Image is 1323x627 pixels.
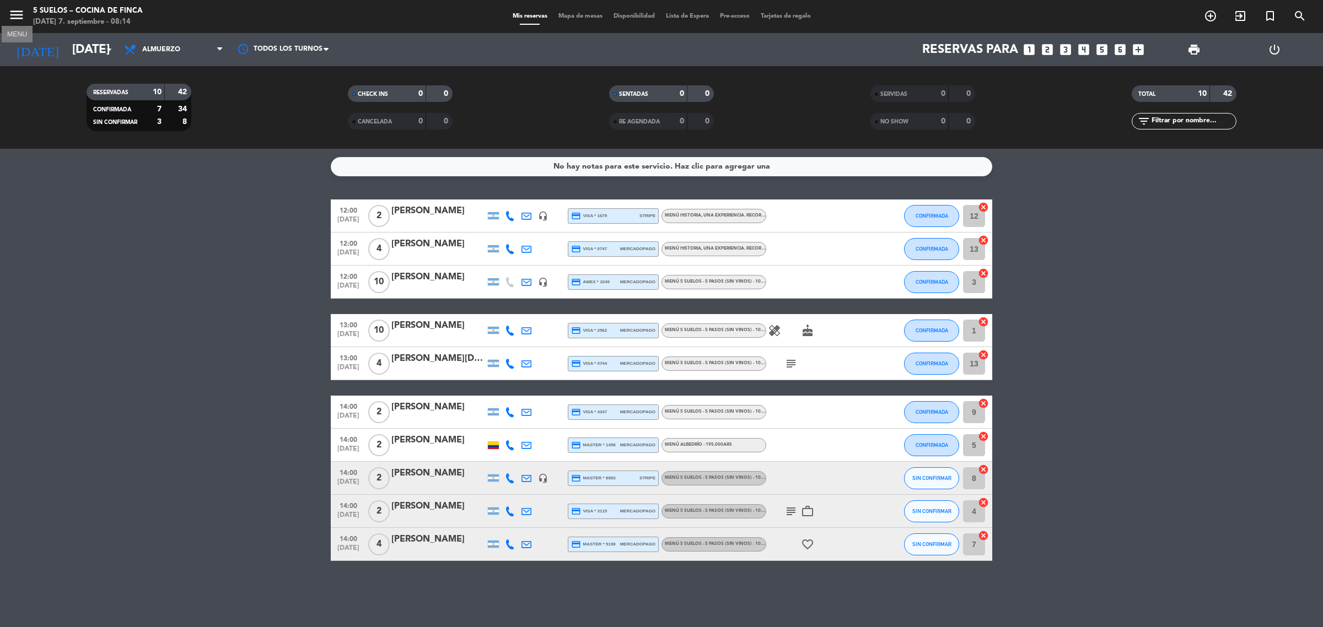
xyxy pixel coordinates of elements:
button: CONFIRMADA [904,434,959,456]
strong: 0 [966,117,973,125]
span: 14:00 [335,466,362,478]
div: [PERSON_NAME] [391,204,485,218]
i: credit_card [571,539,581,549]
span: [DATE] [335,445,362,458]
i: menu [8,7,25,23]
strong: 0 [418,117,423,125]
strong: 8 [182,118,189,126]
span: [DATE] [335,216,362,229]
strong: 0 [680,90,684,98]
span: MENÚ 5 SUELOS - 5 PASOS (Sin vinos) - 105.000ARS [665,328,782,332]
strong: 10 [153,88,162,96]
span: [DATE] [335,478,362,491]
span: Reservas para [922,43,1018,57]
span: CHECK INS [358,91,388,97]
span: 4 [368,353,390,375]
span: 4 [368,533,390,555]
span: mercadopago [620,408,655,415]
span: MENÚ 5 SUELOS - 5 PASOS (Sin vinos) - 105.000ARS [665,279,810,284]
div: [PERSON_NAME] [391,466,485,480]
span: MENÚ 5 SUELOS - 5 PASOS (Sin vinos) - 105.000ARS [665,409,782,414]
span: CONFIRMADA [93,107,131,112]
span: Lista de Espera [660,13,714,19]
span: visa * 0747 [571,244,607,254]
span: master * 8983 [571,473,616,483]
span: mercadopago [620,278,655,285]
span: visa * 2562 [571,326,607,336]
i: healing [768,324,781,337]
span: 2 [368,205,390,227]
span: Almuerzo [142,46,180,53]
span: [DATE] [335,331,362,343]
button: CONFIRMADA [904,238,959,260]
strong: 0 [680,117,684,125]
i: looks_5 [1095,42,1109,57]
span: Tarjetas de regalo [755,13,816,19]
i: credit_card [571,277,581,287]
span: SENTADAS [619,91,648,97]
i: cancel [978,316,989,327]
i: work_outline [801,505,814,518]
i: cancel [978,464,989,475]
strong: 0 [705,90,712,98]
span: 2 [368,467,390,489]
div: [PERSON_NAME] [391,237,485,251]
span: 13:00 [335,318,362,331]
span: MENÚ ALBEDRÍO - 195.000ARS [665,442,732,447]
span: MENÚ HISTORIA, UNA EXPERIENCIA. RECORRIDO DE 14 PASOS MARIDADOS CON 14 VINOS - 295.000ARS (SOLO D... [665,246,1004,251]
span: visa * 4347 [571,407,607,417]
div: 5 SUELOS – COCINA DE FINCA [33,6,143,17]
span: NO SHOW [880,119,908,125]
button: CONFIRMADA [904,353,959,375]
i: search [1293,9,1306,23]
div: [PERSON_NAME] [391,400,485,414]
span: 12:00 [335,269,362,282]
i: looks_one [1022,42,1036,57]
span: [DATE] [335,249,362,262]
span: SIN CONFIRMAR [912,508,951,514]
span: MENÚ 5 SUELOS - 5 PASOS (Sin vinos) - 105.000ARS [665,475,810,480]
i: looks_4 [1077,42,1091,57]
span: CONFIRMADA [916,213,948,219]
span: Pre-acceso [714,13,755,19]
span: master * 5198 [571,539,616,549]
input: Filtrar por nombre... [1150,115,1236,127]
i: arrow_drop_down [103,43,116,56]
span: MENÚ 5 SUELOS - 5 PASOS (Sin vinos) - 105.000ARS [665,361,782,365]
div: [PERSON_NAME] [391,433,485,447]
span: amex * 1049 [571,277,610,287]
i: cancel [978,497,989,508]
span: MENÚ 5 SUELOS - 5 PASOS (Sin vinos) - 105.000ARS [665,542,782,546]
div: MENU [2,29,33,39]
span: visa * 0744 [571,359,607,369]
i: exit_to_app [1234,9,1247,23]
div: [PERSON_NAME] [391,532,485,547]
span: Mapa de mesas [553,13,608,19]
span: MENÚ HISTORIA, UNA EXPERIENCIA. RECORRIDO DE 14 PASOS MARIDADOS CON 14 VINOS - 295.000ARS (SOLO D... [665,213,1033,218]
i: looks_two [1040,42,1055,57]
span: 12:00 [335,203,362,216]
span: CONFIRMADA [916,409,948,415]
span: SIN CONFIRMAR [93,120,137,125]
span: 12:00 [335,236,362,249]
i: credit_card [571,326,581,336]
span: master * 1458 [571,440,616,450]
span: mercadopago [620,540,655,548]
strong: 0 [941,117,945,125]
div: [PERSON_NAME] [391,270,485,284]
i: turned_in_not [1263,9,1277,23]
button: SIN CONFIRMAR [904,500,959,522]
div: [PERSON_NAME][DEMOGRAPHIC_DATA] [391,352,485,366]
button: SIN CONFIRMAR [904,533,959,555]
span: CONFIRMADA [916,442,948,448]
span: [DATE] [335,412,362,425]
span: [DATE] [335,511,362,524]
button: CONFIRMADA [904,271,959,293]
span: RE AGENDADA [619,119,660,125]
i: looks_3 [1058,42,1073,57]
span: MENÚ 5 SUELOS - 5 PASOS (Sin vinos) - 105.000ARS [665,509,782,513]
span: TOTAL [1138,91,1155,97]
span: CONFIRMADA [916,327,948,333]
span: [DATE] [335,544,362,557]
i: credit_card [571,440,581,450]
